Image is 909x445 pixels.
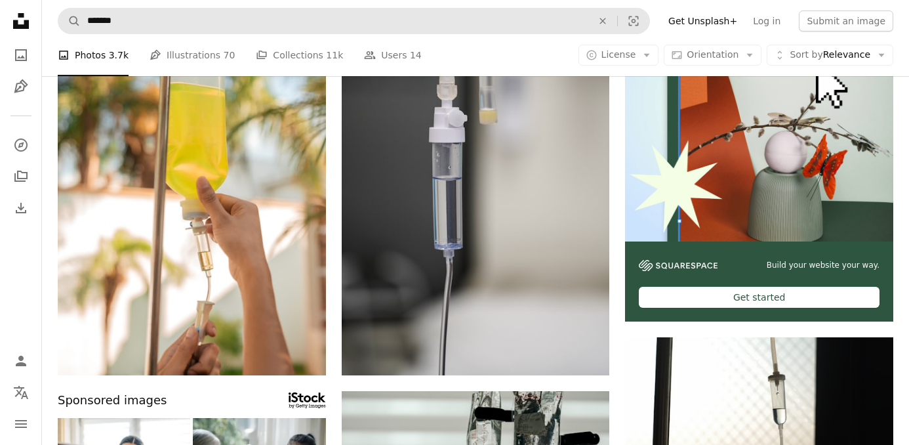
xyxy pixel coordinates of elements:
span: 14 [410,48,422,62]
a: a person is holding a yellow liquid in a glass [58,168,326,180]
button: License [578,45,659,66]
a: Collections 11k [256,34,343,76]
button: Visual search [618,9,649,33]
a: white and gray corded device [342,168,610,180]
a: Get Unsplash+ [660,11,745,32]
div: Get started [639,287,879,308]
span: License [601,49,636,60]
a: green and white light bulb [625,420,893,432]
button: Orientation [664,45,761,66]
button: Search Unsplash [58,9,81,33]
span: Sort by [790,49,822,60]
a: Illustrations 70 [150,34,235,76]
a: Users 14 [364,34,422,76]
button: Sort byRelevance [767,45,893,66]
form: Find visuals sitewide [58,8,650,34]
button: Menu [8,411,34,437]
span: Sponsored images [58,391,167,410]
span: 70 [224,48,235,62]
button: Clear [588,9,617,33]
button: Language [8,379,34,406]
a: Log in / Sign up [8,348,34,374]
img: file-1606177908946-d1eed1cbe4f5image [639,260,717,271]
a: Home — Unsplash [8,8,34,37]
button: Submit an image [799,11,893,32]
span: 11k [326,48,343,62]
span: Relevance [790,49,870,62]
span: Build your website your way. [767,260,879,271]
a: Illustrations [8,74,34,100]
a: Collections [8,163,34,190]
a: Download History [8,195,34,221]
a: Explore [8,132,34,158]
a: Photos [8,42,34,68]
a: Log in [745,11,788,32]
span: Orientation [687,49,738,60]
